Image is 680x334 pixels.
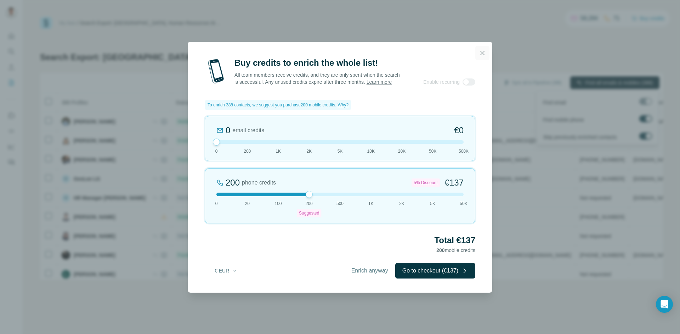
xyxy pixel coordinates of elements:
span: 10K [367,148,375,154]
div: 0 [226,125,230,136]
span: 5K [338,148,343,154]
span: 50K [460,200,467,207]
span: 1K [276,148,281,154]
span: mobile credits [436,247,475,253]
span: 2K [306,148,312,154]
span: 0 [215,200,218,207]
div: 200 [226,177,240,188]
div: Suggested [297,209,321,217]
h2: Total €137 [205,235,475,246]
span: 5K [430,200,435,207]
span: 0 [215,148,218,154]
span: 500 [336,200,344,207]
span: 1K [368,200,374,207]
img: mobile-phone [205,57,227,86]
span: phone credits [242,178,276,187]
div: Open Intercom Messenger [656,296,673,313]
span: €0 [454,125,464,136]
span: email credits [232,126,264,135]
span: Enrich anyway [351,266,388,275]
div: 5% Discount [412,178,440,187]
span: 500K [459,148,469,154]
span: 2K [399,200,404,207]
span: To enrich 388 contacts, we suggest you purchase 200 mobile credits . [208,102,336,108]
button: Go to checkout (€137) [395,263,475,279]
p: All team members receive credits, and they are only spent when the search is successful. Any unus... [234,71,401,86]
span: 200 [244,148,251,154]
button: Enrich anyway [344,263,395,279]
span: 200 [306,200,313,207]
span: Enable recurring [423,78,460,86]
span: 200 [436,247,444,253]
span: €137 [445,177,464,188]
span: 100 [274,200,282,207]
span: 20K [398,148,406,154]
span: 50K [429,148,436,154]
span: Why? [338,102,349,107]
a: Learn more [367,79,392,85]
button: € EUR [210,264,243,277]
span: 20 [245,200,250,207]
